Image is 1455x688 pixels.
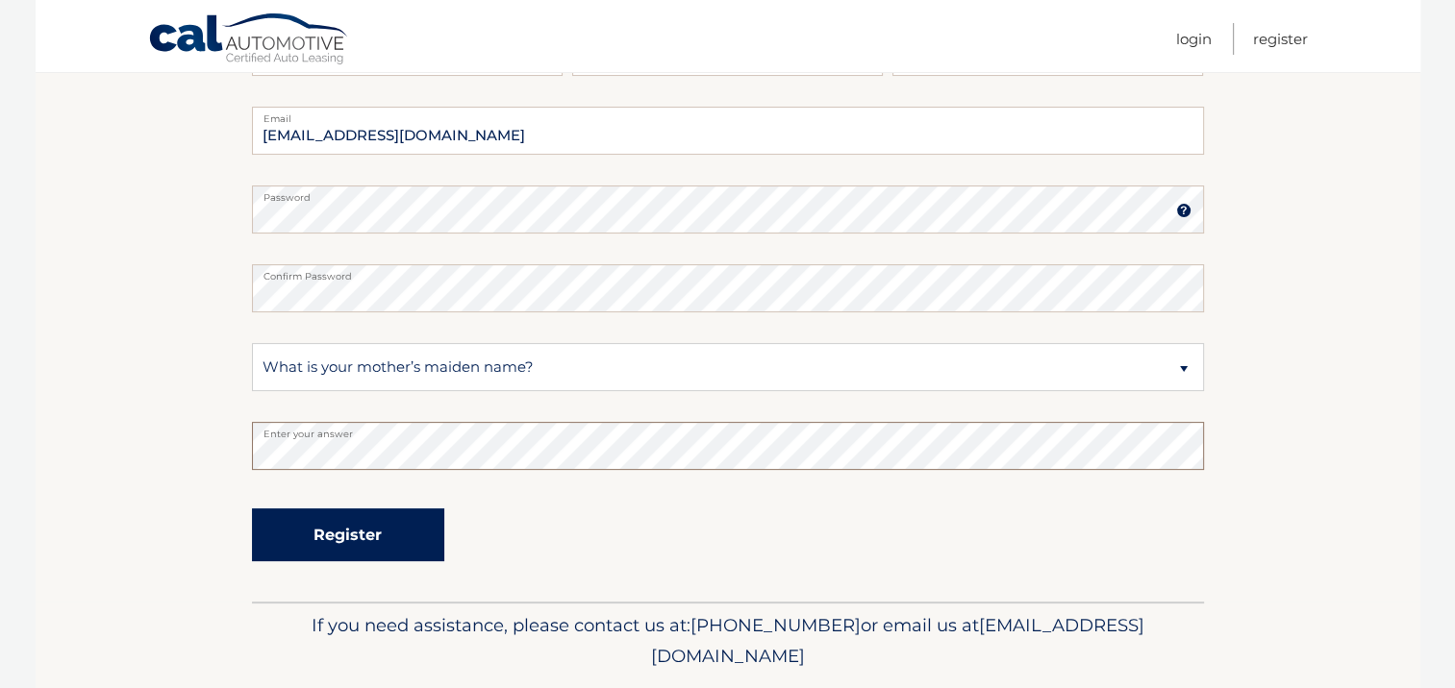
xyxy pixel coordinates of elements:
img: tooltip.svg [1176,203,1192,218]
label: Enter your answer [252,422,1204,437]
p: If you need assistance, please contact us at: or email us at [264,610,1192,672]
label: Password [252,185,1204,201]
a: Login [1176,23,1212,55]
input: Email [252,107,1204,155]
label: Email [252,107,1204,122]
a: Register [1253,23,1308,55]
a: Cal Automotive [148,12,350,68]
span: [EMAIL_ADDRESS][DOMAIN_NAME] [651,614,1144,667]
label: Confirm Password [252,264,1204,280]
button: Register [252,508,444,561]
span: [PHONE_NUMBER] [690,614,861,636]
